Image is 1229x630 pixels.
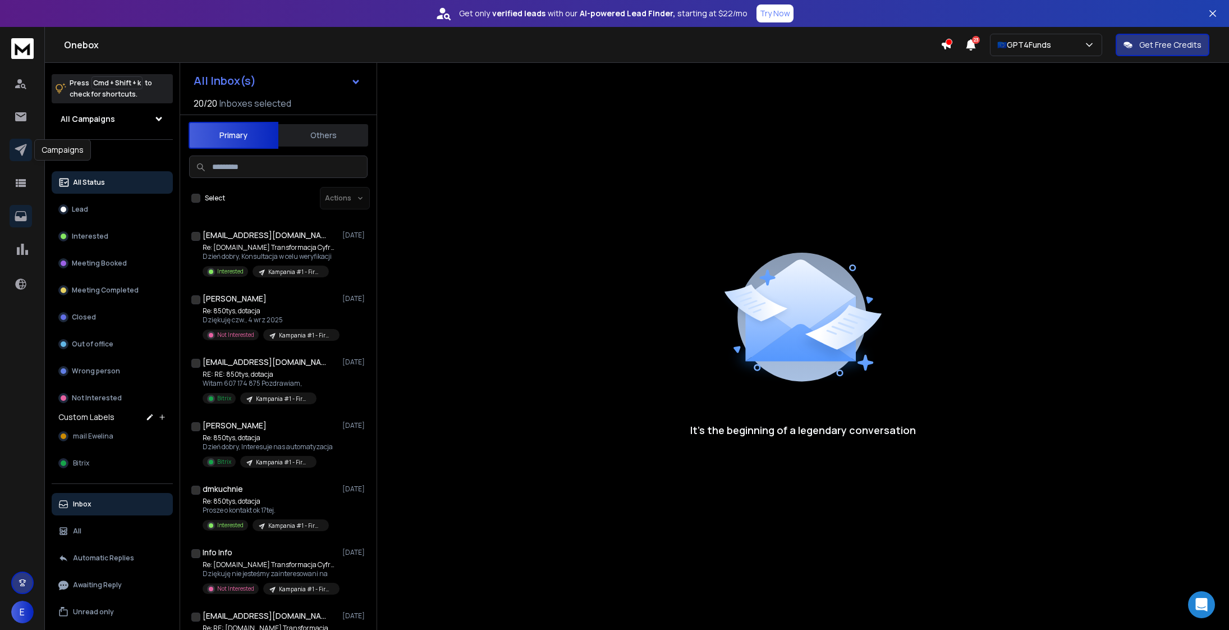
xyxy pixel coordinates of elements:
p: Bitrix [217,458,231,466]
p: Dziękuję czw., 4 wrz 2025 [203,316,337,325]
span: Cmd + Shift + k [91,76,143,89]
img: logo [11,38,34,59]
button: Lead [52,198,173,221]
button: Awaiting Reply [52,574,173,596]
div: Open Intercom Messenger [1188,591,1215,618]
p: Prosze o kontakt ok 17tej. [203,506,329,515]
p: Out of office [72,340,113,349]
p: [DATE] [342,548,368,557]
p: Dziękuję nie jesteśmy zainteresowani na [203,569,337,578]
strong: verified leads [492,8,545,19]
p: Meeting Booked [72,259,127,268]
h1: [EMAIL_ADDRESS][DOMAIN_NAME] [203,230,326,241]
p: All [73,527,81,536]
p: 🇪🇺GPT4Funds [997,39,1056,51]
p: Re: 850tys, dotacja [203,307,337,316]
p: Closed [72,313,96,322]
button: All [52,520,173,542]
p: Kampania #1 - Firmy Produkcyjne [256,395,310,403]
button: Meeting Booked [52,252,173,275]
h1: All Inbox(s) [194,75,256,86]
p: Try Now [760,8,790,19]
p: Press to check for shortcuts. [70,77,152,100]
h1: Info Info [203,547,232,558]
button: Try Now [756,4,794,22]
button: E [11,601,34,623]
span: 23 [972,36,980,44]
p: Re: 850tys, dotacja [203,433,333,442]
button: Meeting Completed [52,279,173,302]
h3: Inboxes selected [219,97,291,110]
h1: dmkuchnie [203,483,243,495]
p: Kampania #1 - Firmy Produkcyjne [268,268,322,276]
p: Awaiting Reply [73,581,122,590]
button: Not Interested [52,387,173,409]
p: [DATE] [342,358,368,367]
p: Inbox [73,500,91,509]
p: [DATE] [342,611,368,620]
p: Unread only [73,608,114,617]
h1: [EMAIL_ADDRESS][DOMAIN_NAME] +1 [203,610,326,622]
h3: Custom Labels [58,412,114,423]
button: Bitrix [52,452,173,474]
p: Dzień dobry, Interesuje nas automatyzacja [203,442,333,451]
p: Kampania #1 - Firmy Produkcyjne [268,522,322,530]
span: 20 / 20 [194,97,217,110]
p: Interested [72,232,108,241]
p: Interested [217,521,244,529]
span: Bitrix [73,459,89,468]
h1: Onebox [64,38,941,52]
label: Select [205,194,225,203]
p: Bitrix [217,394,231,403]
h1: [PERSON_NAME] [203,420,267,431]
p: Re: [DOMAIN_NAME] Transformacja Cyfrowa [203,243,337,252]
button: Closed [52,306,173,328]
p: Witam 607 174 875 Pozdrawiam, [203,379,317,388]
button: Inbox [52,493,173,515]
button: All Inbox(s) [185,70,370,92]
p: Dzień dobry, Konsultacja w celu weryfikacji [203,252,337,261]
p: Meeting Completed [72,286,139,295]
button: All Campaigns [52,108,173,130]
p: Re: [DOMAIN_NAME] Transformacja Cyfrowa [203,560,337,569]
p: [DATE] [342,485,368,494]
button: mail Ewelina [52,425,173,448]
p: [DATE] [342,231,368,240]
p: Automatic Replies [73,554,134,563]
p: Kampania #1 - Firmy Produkcyjne [279,585,333,594]
p: Get only with our starting at $22/mo [459,8,748,19]
button: Others [278,123,368,148]
p: Get Free Credits [1139,39,1202,51]
p: [DATE] [342,294,368,303]
p: All Status [73,178,105,187]
p: Not Interested [217,331,254,339]
button: Automatic Replies [52,547,173,569]
span: mail Ewelina [73,432,113,441]
h1: [PERSON_NAME] [203,293,267,304]
div: Campaigns [34,139,91,161]
p: Wrong person [72,367,120,376]
p: RE: RE: 850tys, dotacja [203,370,317,379]
p: Re: 850tys, dotacja [203,497,329,506]
button: All Status [52,171,173,194]
p: Kampania #1 - Firmy Produkcyjne [279,331,333,340]
p: Not Interested [72,394,122,403]
p: Lead [72,205,88,214]
h3: Filters [52,149,173,165]
h1: All Campaigns [61,113,115,125]
p: It’s the beginning of a legendary conversation [690,422,916,438]
button: Out of office [52,333,173,355]
p: Kampania #1 - Firmy Produkcyjne [256,458,310,467]
p: [DATE] [342,421,368,430]
p: Not Interested [217,585,254,593]
strong: AI-powered Lead Finder, [580,8,675,19]
button: Primary [189,122,278,149]
button: Unread only [52,601,173,623]
button: Interested [52,225,173,248]
h1: [EMAIL_ADDRESS][DOMAIN_NAME] [203,357,326,368]
button: Get Free Credits [1116,34,1209,56]
p: Interested [217,267,244,276]
button: Wrong person [52,360,173,382]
